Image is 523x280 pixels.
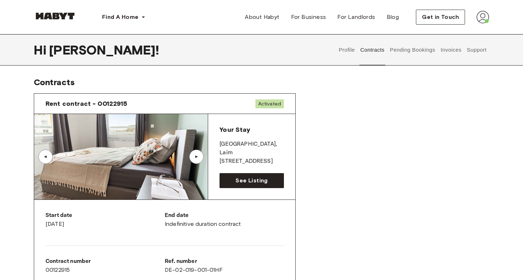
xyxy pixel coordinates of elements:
span: Contracts [34,77,75,87]
span: [PERSON_NAME] ! [49,42,159,57]
a: About Habyt [239,10,285,24]
img: avatar [476,11,489,24]
span: Blog [387,13,399,21]
div: user profile tabs [336,34,489,66]
button: Find A Home [96,10,151,24]
span: Hi [34,42,49,57]
div: 00122915 [46,257,165,274]
a: For Business [285,10,332,24]
div: Indefinitive duration contract [165,211,284,228]
img: Habyt [34,12,76,20]
div: DE-02-019-001-01HF [165,257,284,274]
button: Contracts [359,34,385,66]
button: Profile [338,34,356,66]
button: Get in Touch [416,10,465,25]
p: Contract number [46,257,165,266]
a: Blog [381,10,405,24]
span: Get in Touch [422,13,459,21]
span: Activated [255,99,284,108]
button: Pending Bookings [389,34,436,66]
span: For Landlords [337,13,375,21]
span: Find A Home [102,13,138,21]
p: End date [165,211,284,220]
span: See Listing [236,176,268,185]
span: About Habyt [245,13,279,21]
div: [DATE] [46,211,165,228]
button: Invoices [440,34,462,66]
a: For Landlords [332,10,381,24]
div: ▲ [193,155,200,159]
p: Ref. number [165,257,284,266]
a: See Listing [220,173,284,188]
div: ▲ [42,155,49,159]
span: Rent contract - 00122915 [46,99,127,108]
img: Image of the room [34,114,208,199]
button: Support [466,34,487,66]
p: [STREET_ADDRESS] [220,157,284,166]
p: Start date [46,211,165,220]
p: [GEOGRAPHIC_DATA] , Laim [220,140,284,157]
span: Your Stay [220,126,250,134]
span: For Business [291,13,326,21]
